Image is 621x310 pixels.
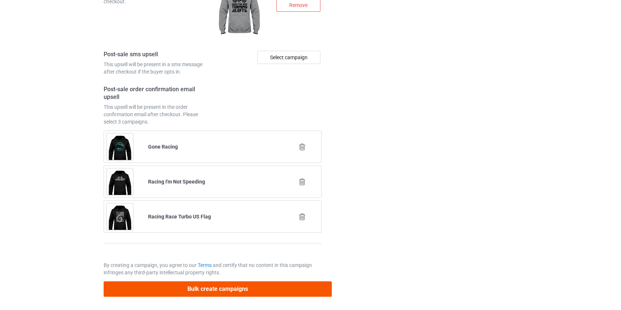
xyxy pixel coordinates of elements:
h4: Post-sale sms upsell [104,51,210,58]
b: Racing I'm Not Speeding [148,179,205,185]
h4: Post-sale order confirmation email upsell [104,86,210,101]
b: Racing Race Turbo US Flag [148,214,211,220]
p: By creating a campaign, you agree to our and certify that no content in this campaign infringes a... [104,261,322,276]
div: This upsell will be present in a sms message after checkout if the buyer opts in. [104,61,210,75]
b: Gone Racing [148,144,178,150]
button: Bulk create campaigns [104,281,332,296]
div: This upsell will be present in the order confirmation email after checkout. Please select 3 campa... [104,103,210,125]
div: Select campaign [257,51,320,64]
a: Terms [198,262,212,268]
